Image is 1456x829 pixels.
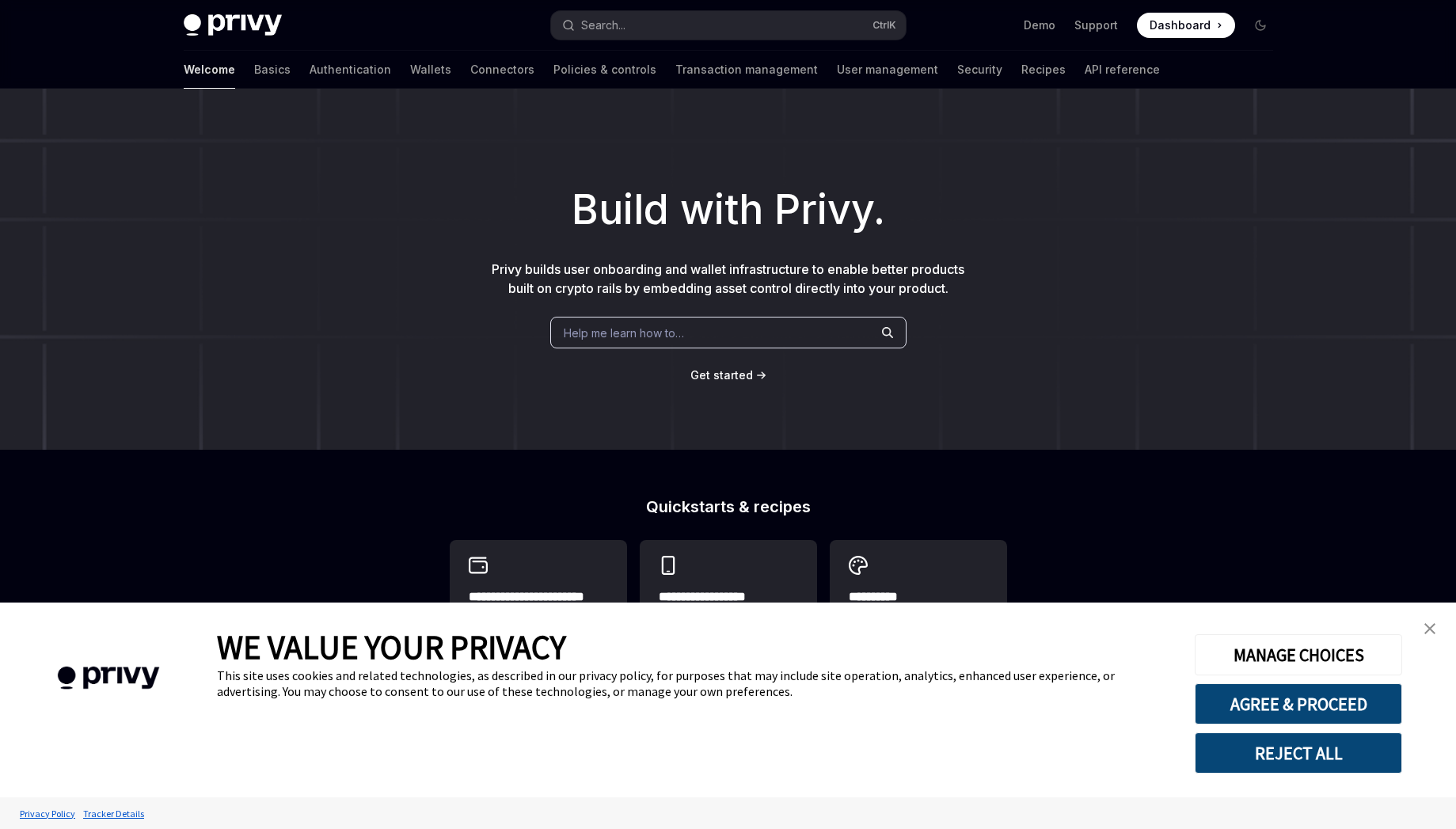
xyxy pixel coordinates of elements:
button: Toggle dark mode [1248,13,1273,38]
a: Security [957,51,1002,89]
a: **** *****Whitelabel login, wallets, and user management with your own UI and branding. [830,540,1007,702]
div: Search... [581,16,625,35]
span: Privy builds user onboarding and wallet infrastructure to enable better products built on crypto ... [492,261,964,296]
span: Get started [690,368,753,382]
span: Help me learn how to… [564,325,684,341]
button: REJECT ALL [1195,732,1402,774]
a: Get started [690,367,753,383]
a: API reference [1085,51,1160,89]
button: Search...CtrlK [551,11,906,40]
h2: Quickstarts & recipes [450,499,1007,515]
a: Welcome [184,51,235,89]
img: company logo [24,644,193,713]
a: Connectors [470,51,534,89]
img: dark logo [184,14,282,36]
h1: Build with Privy. [25,179,1431,241]
a: Privacy Policy [16,800,79,827]
a: Policies & controls [553,51,656,89]
button: MANAGE CHOICES [1195,634,1402,675]
span: Dashboard [1150,17,1211,33]
button: AGREE & PROCEED [1195,683,1402,724]
div: This site uses cookies and related technologies, as described in our privacy policy, for purposes... [217,667,1171,699]
a: User management [837,51,938,89]
a: Wallets [410,51,451,89]
a: Transaction management [675,51,818,89]
a: close banner [1414,613,1446,645]
span: Ctrl K [872,19,896,32]
a: Dashboard [1137,13,1235,38]
a: Tracker Details [79,800,148,827]
a: Recipes [1021,51,1066,89]
a: Authentication [310,51,391,89]
a: Basics [254,51,291,89]
a: **** **** **** ***Use the React Native SDK to build a mobile app on Solana. [640,540,817,702]
a: Support [1074,17,1118,33]
a: Demo [1024,17,1055,33]
span: WE VALUE YOUR PRIVACY [217,626,566,667]
img: close banner [1424,623,1435,634]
